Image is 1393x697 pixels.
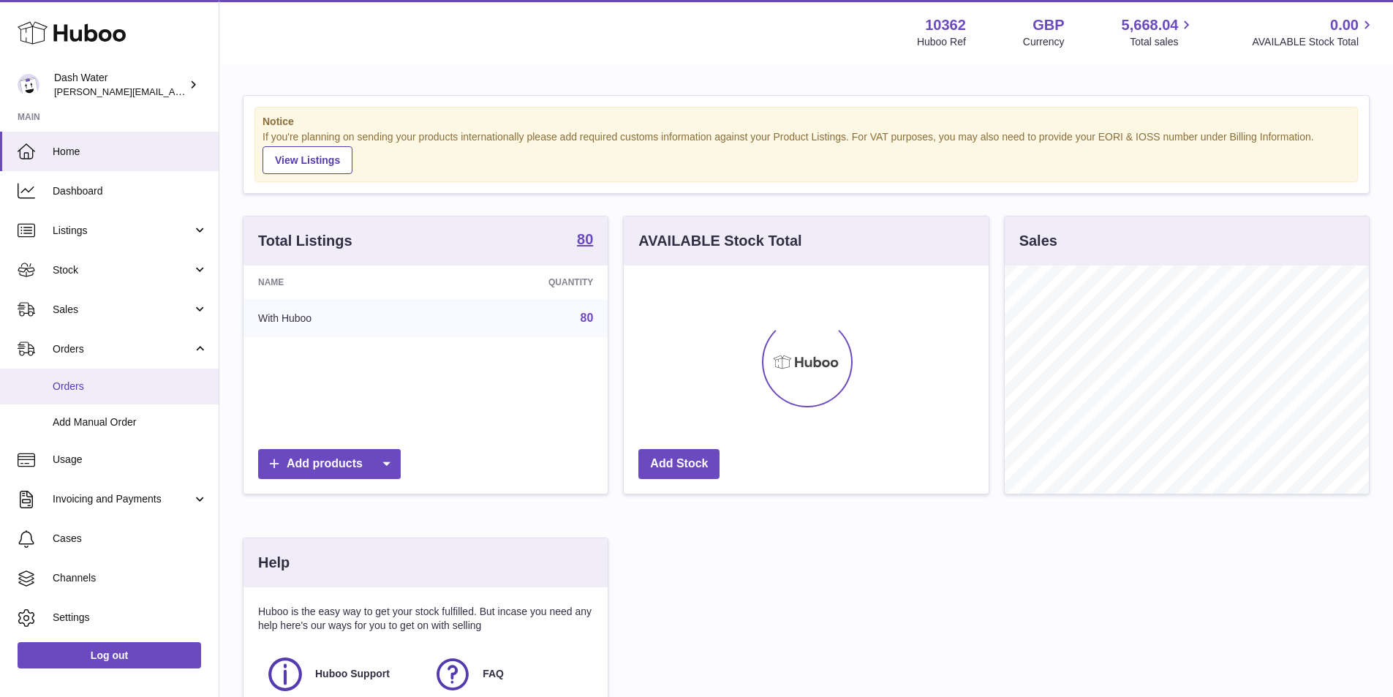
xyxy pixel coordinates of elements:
[263,130,1350,174] div: If you're planning on sending your products internationally please add required customs informati...
[54,71,186,99] div: Dash Water
[263,146,352,174] a: View Listings
[53,415,208,429] span: Add Manual Order
[433,655,586,694] a: FAQ
[1122,15,1179,35] span: 5,668.04
[18,74,39,96] img: sophie@dash-water.com
[436,265,608,299] th: Quantity
[1033,15,1064,35] strong: GBP
[638,231,801,251] h3: AVAILABLE Stock Total
[925,15,966,35] strong: 10362
[53,453,208,467] span: Usage
[53,184,208,198] span: Dashboard
[258,605,593,633] p: Huboo is the easy way to get your stock fulfilled. But incase you need any help here's our ways f...
[244,299,436,337] td: With Huboo
[265,655,418,694] a: Huboo Support
[53,611,208,625] span: Settings
[244,265,436,299] th: Name
[258,231,352,251] h3: Total Listings
[53,380,208,393] span: Orders
[53,532,208,546] span: Cases
[1019,231,1057,251] h3: Sales
[577,232,593,249] a: 80
[53,342,192,356] span: Orders
[581,312,594,324] a: 80
[638,449,720,479] a: Add Stock
[53,492,192,506] span: Invoicing and Payments
[53,224,192,238] span: Listings
[258,553,290,573] h3: Help
[917,35,966,49] div: Huboo Ref
[53,263,192,277] span: Stock
[1130,35,1195,49] span: Total sales
[53,145,208,159] span: Home
[315,667,390,681] span: Huboo Support
[577,232,593,246] strong: 80
[1252,35,1375,49] span: AVAILABLE Stock Total
[483,667,504,681] span: FAQ
[1252,15,1375,49] a: 0.00 AVAILABLE Stock Total
[258,449,401,479] a: Add products
[54,86,293,97] span: [PERSON_NAME][EMAIL_ADDRESS][DOMAIN_NAME]
[1023,35,1065,49] div: Currency
[53,571,208,585] span: Channels
[1330,15,1359,35] span: 0.00
[53,303,192,317] span: Sales
[263,115,1350,129] strong: Notice
[18,642,201,668] a: Log out
[1122,15,1196,49] a: 5,668.04 Total sales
